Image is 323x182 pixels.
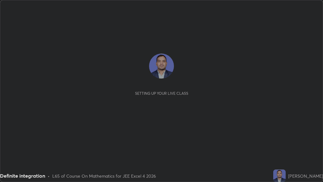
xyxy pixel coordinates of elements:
div: • [48,173,50,179]
div: [PERSON_NAME] [288,173,323,179]
div: L65 of Course On Mathematics for JEE Excel 4 2026 [52,173,156,179]
div: Setting up your live class [135,91,188,96]
img: 02cee1ffd90b4f3cbb7297d5727372f7.jpg [273,170,286,182]
img: 02cee1ffd90b4f3cbb7297d5727372f7.jpg [149,54,174,79]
